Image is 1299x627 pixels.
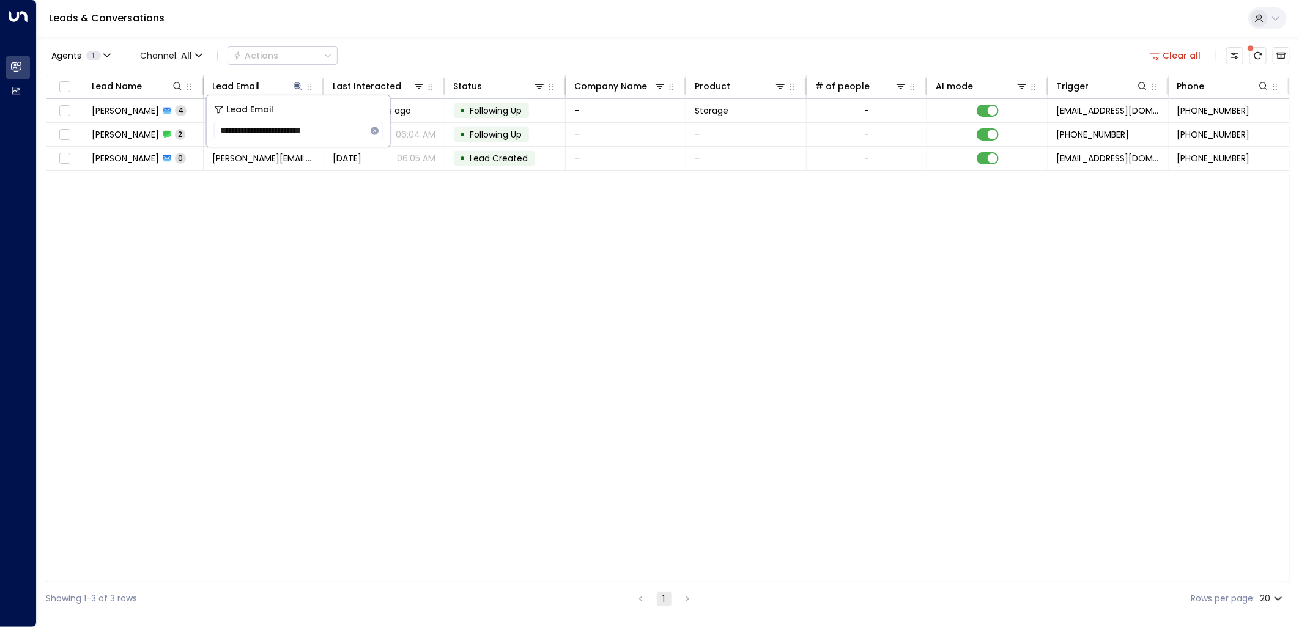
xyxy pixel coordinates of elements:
[86,51,101,61] span: 1
[57,151,72,166] span: Toggle select row
[686,123,807,146] td: -
[175,129,185,139] span: 2
[57,127,72,142] span: Toggle select row
[1177,128,1250,141] span: +447383831913
[333,152,361,164] span: Sep 26, 2025
[864,128,869,141] div: -
[633,591,695,606] nav: pagination navigation
[1273,47,1290,64] button: Archived Leads
[1177,79,1205,94] div: Phone
[695,105,728,117] span: Storage
[566,123,686,146] td: -
[233,50,278,61] div: Actions
[228,46,338,65] button: Actions
[212,79,259,94] div: Lead Email
[49,11,165,25] a: Leads & Conversations
[1145,47,1206,64] button: Clear all
[51,51,81,60] span: Agents
[135,47,207,64] button: Channel:All
[398,152,436,164] p: 06:05 AM
[57,79,72,95] span: Toggle select all
[333,79,401,94] div: Last Interacted
[46,47,115,64] button: Agents1
[181,51,192,61] span: All
[92,79,142,94] div: Lead Name
[470,105,522,117] span: Following Up
[175,105,187,116] span: 4
[1057,152,1160,164] span: leads@space-station.co.uk
[92,79,183,94] div: Lead Name
[815,79,870,94] div: # of people
[574,79,666,94] div: Company Name
[864,105,869,117] div: -
[695,79,786,94] div: Product
[46,592,137,605] div: Showing 1-3 of 3 rows
[695,79,730,94] div: Product
[92,128,159,141] span: Angelika Ruhmane
[1177,105,1250,117] span: +447383831913
[566,99,686,122] td: -
[1226,47,1243,64] button: Customize
[92,152,159,164] span: Angelika Ruhmane
[212,79,304,94] div: Lead Email
[228,46,338,65] div: Button group with a nested menu
[566,147,686,170] td: -
[1260,590,1285,607] div: 20
[470,152,528,164] span: Lead Created
[864,152,869,164] div: -
[1177,152,1250,164] span: +447383831913
[1191,592,1255,605] label: Rows per page:
[1177,79,1270,94] div: Phone
[396,128,436,141] p: 06:04 AM
[175,153,186,163] span: 0
[936,79,1027,94] div: AI mode
[1249,47,1267,64] span: There are new threads available. Refresh the grid to view the latest updates.
[460,124,466,145] div: •
[1057,79,1089,94] div: Trigger
[212,152,315,164] span: angelina.ruhmane@gmail.com
[657,592,672,606] button: page 1
[92,105,159,117] span: Angelika Ruhmane
[57,103,72,119] span: Toggle select row
[1057,105,1160,117] span: leads@space-station.co.uk
[470,128,522,141] span: Following Up
[454,79,483,94] div: Status
[454,79,546,94] div: Status
[686,147,807,170] td: -
[1057,79,1149,94] div: Trigger
[135,47,207,64] span: Channel:
[1057,128,1130,141] span: +447383831913
[460,148,466,169] div: •
[815,79,907,94] div: # of people
[226,103,273,117] span: Lead Email
[936,79,973,94] div: AI mode
[333,79,424,94] div: Last Interacted
[460,100,466,121] div: •
[574,79,647,94] div: Company Name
